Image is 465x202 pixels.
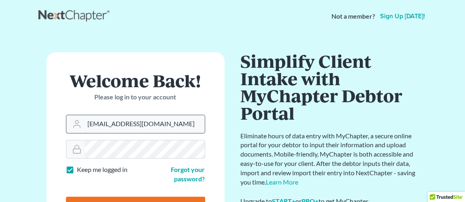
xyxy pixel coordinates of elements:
[85,115,205,133] input: Email Address
[66,72,205,89] h1: Welcome Back!
[171,165,205,183] a: Forgot your password?
[379,13,427,19] a: Sign up [DATE]!
[332,12,376,21] strong: Not a member?
[241,52,419,122] h1: Simplify Client Intake with MyChapter Debtor Portal
[241,131,419,187] p: Eliminate hours of data entry with MyChapter, a secure online portal for your debtor to input the...
[66,92,205,102] p: Please log in to your account
[77,165,128,174] label: Keep me logged in
[266,178,299,186] a: Learn More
